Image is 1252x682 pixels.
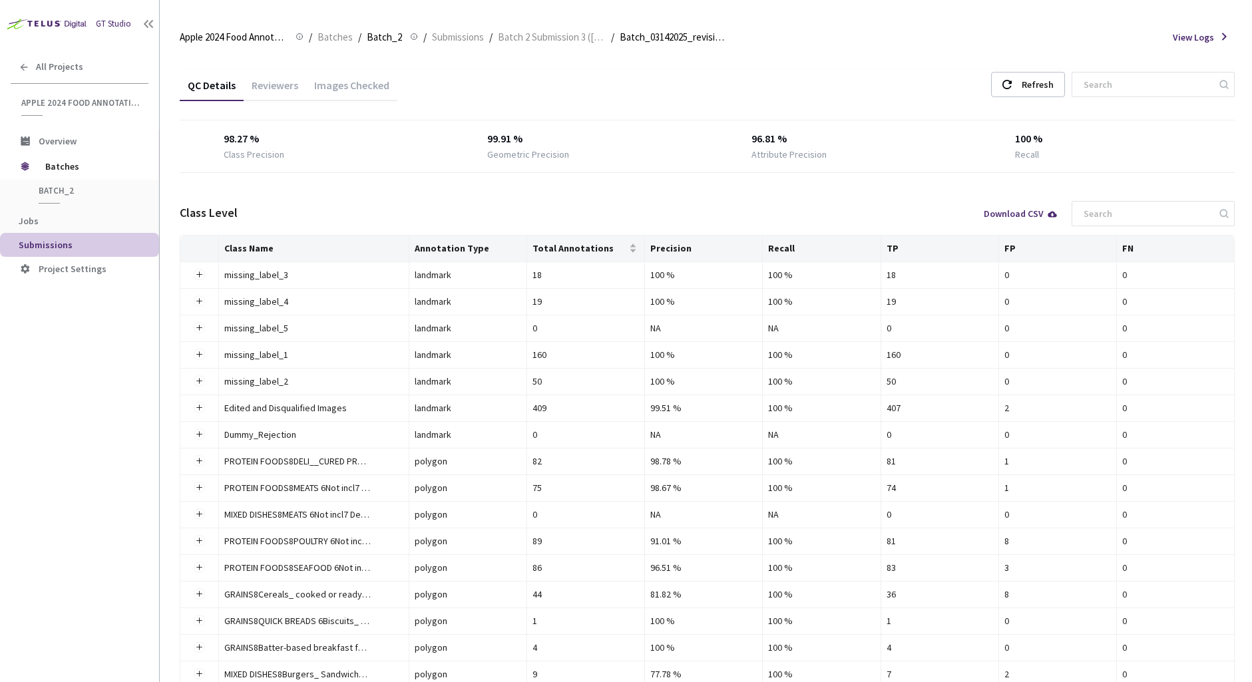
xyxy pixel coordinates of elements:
button: Expand row [194,562,204,573]
a: Batches [315,29,355,44]
div: 96.51 % [650,560,757,575]
span: Apple 2024 Food Annotation Correction [180,29,288,45]
div: 100 % [768,640,875,655]
div: 0 [1122,480,1229,495]
div: 1 [887,613,993,628]
div: GT Studio [96,17,131,31]
div: 0 [887,507,993,522]
div: polygon [415,454,521,468]
div: 99.91 % [487,131,663,147]
div: 9 [532,667,639,681]
div: 0 [887,321,993,335]
div: Class Precision [224,147,284,162]
div: 0 [1122,267,1229,282]
div: 100 % [1015,131,1191,147]
div: landmark [415,401,521,415]
button: Expand row [194,669,204,679]
div: 0 [1122,613,1229,628]
div: MIXED DISHES8MEATS 6Not incl7 Deli and Mixed Dishes9 [224,507,371,522]
div: 81 [887,534,993,548]
div: Reviewers [244,79,306,101]
div: PROTEIN FOODS8POULTRY 6Not incl7 Deli and Mixed Dishes9 [224,534,371,548]
div: 98.27 % [224,131,399,147]
div: 0 [1122,587,1229,601]
div: Class Level [180,204,238,222]
div: 0 [1122,321,1229,335]
div: NA [650,507,757,522]
div: 91.01 % [650,534,757,548]
span: All Projects [36,61,83,73]
div: 407 [887,401,993,415]
div: 2 [1004,667,1111,681]
div: landmark [415,294,521,309]
div: 36 [887,587,993,601]
span: Batch_03142025_revision_[DATE] - [DATE] [620,29,728,45]
div: 19 [887,294,993,309]
div: 75 [532,480,639,495]
div: polygon [415,587,521,601]
div: 82 [532,454,639,468]
button: Expand row [194,615,204,626]
div: Refresh [1022,73,1054,96]
div: 1 [1004,454,1111,468]
button: Expand row [194,349,204,360]
li: / [358,29,361,45]
div: 0 [1122,427,1229,442]
div: 0 [1122,401,1229,415]
div: Edited and Disqualified Images [224,401,371,415]
div: 1 [532,613,639,628]
div: Download CSV [984,209,1058,218]
li: / [309,29,312,45]
div: PROTEIN FOODS8DELI__CURED PRODUCTS 6Meat and Poultry9 [224,454,371,468]
span: Batch_2 [39,185,137,196]
input: Search [1076,202,1217,226]
div: Images Checked [306,79,397,101]
li: / [611,29,614,45]
div: 7 [887,667,993,681]
div: polygon [415,534,521,548]
div: 0 [532,321,639,335]
div: 0 [1122,347,1229,362]
th: Precision [645,236,763,262]
div: 0 [1004,347,1111,362]
div: 83 [887,560,993,575]
div: NA [650,427,757,442]
div: GRAINS8Batter-based breakfast foods 6Pancakes_ Waffles_Crepes9 [224,640,371,655]
div: PROTEIN FOODS8SEAFOOD 6Not incl7 Mixed Dishes9 [224,560,371,575]
div: 100 % [650,347,757,362]
div: 0 [1122,454,1229,468]
div: 0 [1004,294,1111,309]
span: Apple 2024 Food Annotation Correction [21,97,140,108]
input: Search [1076,73,1217,96]
div: 50 [532,374,639,389]
div: 98.78 % [650,454,757,468]
div: polygon [415,507,521,522]
div: 0 [1004,267,1111,282]
div: 100 % [768,401,875,415]
div: NA [768,321,875,335]
div: Recall [1015,147,1039,162]
span: Total Annotations [532,243,626,254]
div: 100 % [768,347,875,362]
button: Expand row [194,376,204,387]
div: 99.51 % [650,401,757,415]
div: landmark [415,427,521,442]
div: 86 [532,560,639,575]
div: 0 [1122,667,1229,681]
th: FN [1117,236,1235,262]
div: 100 % [650,267,757,282]
div: polygon [415,613,521,628]
span: Project Settings [39,263,106,275]
div: 100 % [768,560,875,575]
span: View Logs [1173,30,1214,45]
div: PROTEIN FOODS8MEATS 6Not incl7 Deli and Mixed Dishes9 [224,480,371,495]
div: 0 [1004,507,1111,522]
div: 89 [532,534,639,548]
div: landmark [415,267,521,282]
div: polygon [415,480,521,495]
div: 100 % [768,267,875,282]
div: 0 [1122,374,1229,389]
div: 4 [887,640,993,655]
div: 100 % [650,294,757,309]
div: 19 [532,294,639,309]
